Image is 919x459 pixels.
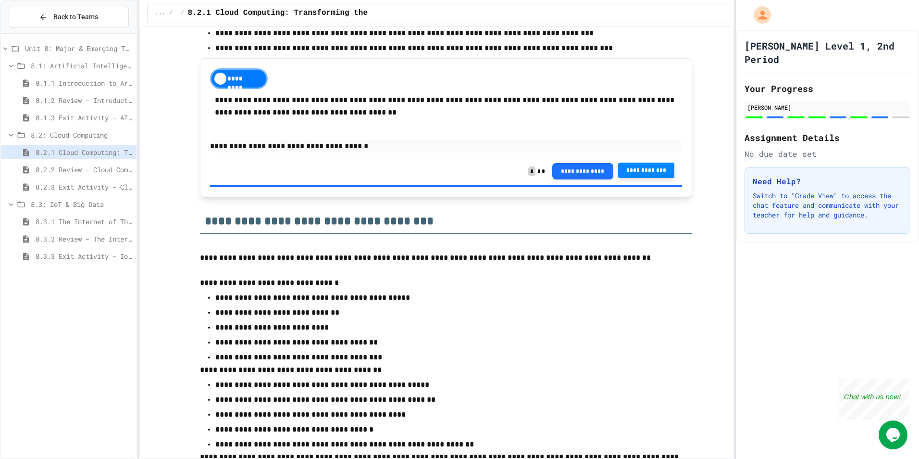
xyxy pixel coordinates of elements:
div: My Account [744,4,773,26]
span: 8.3.1 The Internet of Things and Big Data: Our Connected Digital World [36,217,133,227]
span: 8.1: Artificial Intelligence Basics [31,61,133,71]
span: 8.3.2 Review - The Internet of Things and Big Data [36,234,133,244]
iframe: chat widget [839,379,909,420]
span: / [169,9,173,17]
span: 8.1.1 Introduction to Artificial Intelligence [36,78,133,88]
span: / [180,9,184,17]
div: [PERSON_NAME] [747,103,907,112]
span: 8.2.1 Cloud Computing: Transforming the Digital World [188,7,433,19]
span: Back to Teams [53,12,98,22]
span: 8.1.3 Exit Activity - AI Detective [36,113,133,123]
iframe: chat widget [879,421,909,449]
h2: Your Progress [745,82,910,95]
span: 8.2.3 Exit Activity - Cloud Service Detective [36,182,133,192]
span: 8.2.2 Review - Cloud Computing [36,165,133,175]
span: 8.3.3 Exit Activity - IoT Data Detective Challenge [36,251,133,261]
span: ... [155,9,166,17]
span: 8.3: IoT & Big Data [31,199,133,209]
div: No due date set [745,148,910,160]
span: 8.2: Cloud Computing [31,130,133,140]
span: Unit 8: Major & Emerging Technologies [25,43,133,53]
span: 8.1.2 Review - Introduction to Artificial Intelligence [36,95,133,105]
p: Switch to "Grade View" to access the chat feature and communicate with your teacher for help and ... [753,191,902,220]
h2: Assignment Details [745,131,910,144]
h1: [PERSON_NAME] Level 1, 2nd Period [745,39,910,66]
h3: Need Help? [753,176,902,187]
span: 8.2.1 Cloud Computing: Transforming the Digital World [36,147,133,157]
